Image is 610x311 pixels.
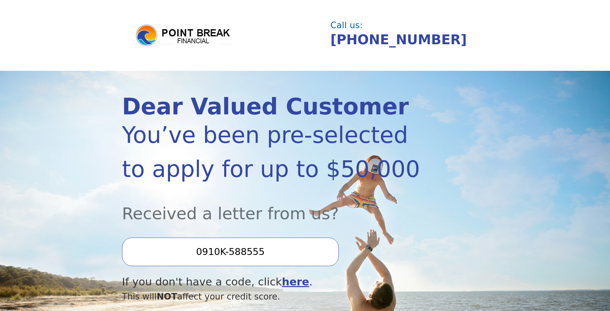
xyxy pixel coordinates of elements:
div: Call us: [331,21,483,29]
div: You’ve been pre-selected to apply for up to $50,000 [122,118,433,186]
input: Enter your Offer Code: [122,238,339,266]
div: This will affect your credit score. [122,290,433,303]
a: here [282,276,309,288]
img: logo.png [135,24,233,47]
a: [PHONE_NUMBER] [331,32,467,48]
span: NOT [157,291,177,301]
div: Dear Valued Customer [122,95,433,118]
div: Received a letter from us? [122,186,433,226]
div: If you don't have a code, click . [122,274,433,290]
